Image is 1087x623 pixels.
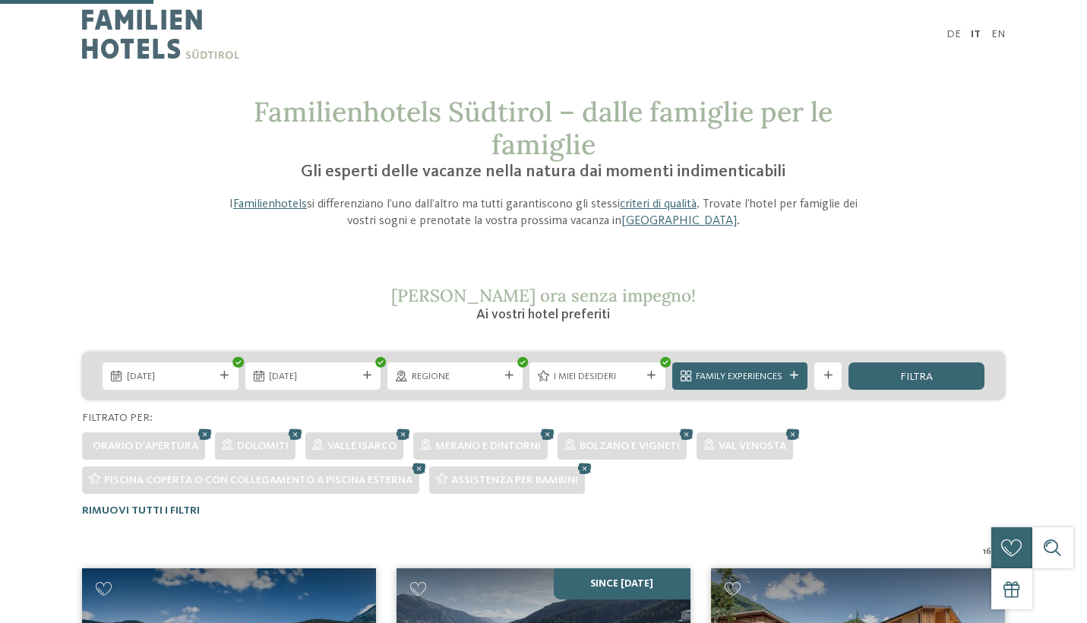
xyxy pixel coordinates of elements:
span: I miei desideri [554,370,641,384]
span: [PERSON_NAME] ora senza impegno! [391,284,696,306]
span: Regione [412,370,499,384]
span: Filtrato per: [82,413,153,423]
a: Familienhotels [233,198,307,210]
span: Merano e dintorni [435,441,541,451]
a: DE [946,29,961,40]
a: IT [971,29,981,40]
span: Orario d'apertura [93,441,198,451]
span: Val Venosta [719,441,786,451]
a: criteri di qualità [620,198,697,210]
span: Rimuovi tutti i filtri [82,505,200,516]
span: Assistenza per bambini [451,475,578,485]
span: [DATE] [127,370,214,384]
span: Bolzano e vigneti [580,441,680,451]
span: 16 [983,545,991,558]
span: Valle Isarco [327,441,397,451]
span: Gli esperti delle vacanze nella natura dai momenti indimenticabili [301,163,785,180]
span: Dolomiti [237,441,289,451]
a: EN [991,29,1005,40]
a: [GEOGRAPHIC_DATA] [621,215,737,227]
span: filtra [900,372,933,382]
span: Ai vostri hotel preferiti [476,308,610,321]
p: I si differenziano l’uno dall’altro ma tutti garantiscono gli stessi . Trovate l’hotel per famigl... [219,196,869,230]
span: Familienhotels Südtirol – dalle famiglie per le famiglie [254,94,833,162]
span: Piscina coperta o con collegamento a piscina esterna [104,475,412,485]
span: Family Experiences [696,370,783,384]
span: [DATE] [269,370,356,384]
